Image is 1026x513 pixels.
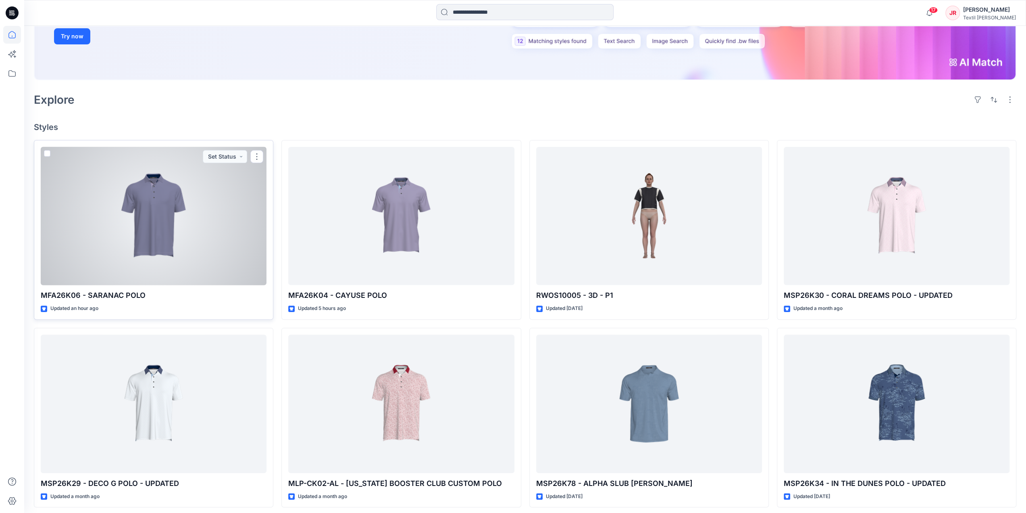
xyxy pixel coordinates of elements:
[945,6,960,20] div: JR
[546,304,583,313] p: Updated [DATE]
[784,335,1009,473] a: MSP26K34 - IN THE DUNES POLO - UPDATED
[963,15,1016,21] div: Textil [PERSON_NAME]
[298,492,347,501] p: Updated a month ago
[536,290,762,301] p: RWOS10005 - 3D - P1
[288,335,514,473] a: MLP-CK02-AL - ALABAMA BOOSTER CLUB CUSTOM POLO
[546,492,583,501] p: Updated [DATE]
[298,304,346,313] p: Updated 5 hours ago
[929,7,938,13] span: 17
[288,290,514,301] p: MFA26K04 - CAYUSE POLO
[793,304,843,313] p: Updated a month ago
[784,147,1009,285] a: MSP26K30 - CORAL DREAMS POLO - UPDATED
[784,290,1009,301] p: MSP26K30 - CORAL DREAMS POLO - UPDATED
[288,478,514,489] p: MLP-CK02-AL - [US_STATE] BOOSTER CLUB CUSTOM POLO
[793,492,830,501] p: Updated [DATE]
[536,147,762,285] a: RWOS10005 - 3D - P1
[784,478,1009,489] p: MSP26K34 - IN THE DUNES POLO - UPDATED
[54,28,90,44] button: Try now
[41,478,266,489] p: MSP26K29 - DECO G POLO - UPDATED
[50,304,98,313] p: Updated an hour ago
[41,147,266,285] a: MFA26K06 - SARANAC POLO
[963,5,1016,15] div: [PERSON_NAME]
[288,147,514,285] a: MFA26K04 - CAYUSE POLO
[34,93,75,106] h2: Explore
[536,478,762,489] p: MSP26K78 - ALPHA SLUB [PERSON_NAME]
[41,290,266,301] p: MFA26K06 - SARANAC POLO
[41,335,266,473] a: MSP26K29 - DECO G POLO - UPDATED
[50,492,100,501] p: Updated a month ago
[34,122,1016,132] h4: Styles
[536,335,762,473] a: MSP26K78 - ALPHA SLUB JOHNNY COLLAR POLO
